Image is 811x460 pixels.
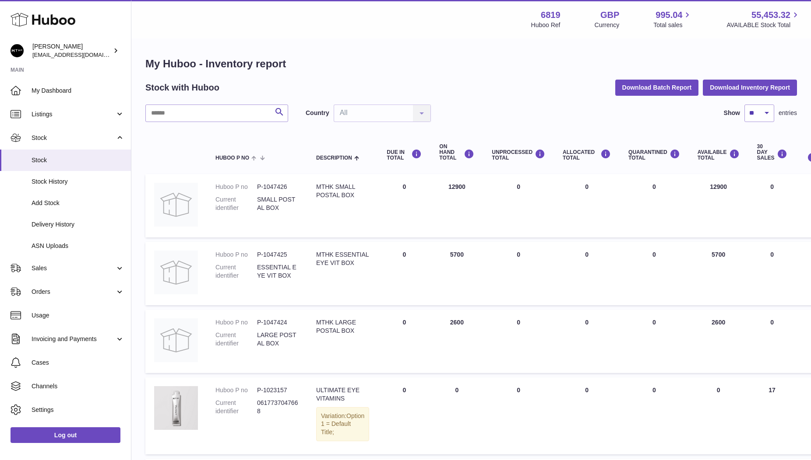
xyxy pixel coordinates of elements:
[32,335,115,343] span: Invoicing and Payments
[492,149,545,161] div: UNPROCESSED Total
[316,183,369,199] div: MTHK SMALL POSTAL BOX
[652,251,656,258] span: 0
[257,399,299,415] dd: 0617737047668
[615,80,699,95] button: Download Batch Report
[257,251,299,259] dd: P-1047425
[11,44,24,57] img: amar@mthk.com
[430,377,483,454] td: 0
[154,183,198,227] img: product image
[316,251,369,267] div: MTHK ESSENTIAL EYE VIT BOX
[483,174,554,237] td: 0
[154,251,198,294] img: product image
[215,195,257,212] dt: Current identifier
[145,82,219,94] h2: Stock with Huboo
[554,310,620,373] td: 0
[32,87,124,95] span: My Dashboard
[726,21,800,29] span: AVAILABLE Stock Total
[726,9,800,29] a: 55,453.32 AVAILABLE Stock Total
[215,183,257,191] dt: Huboo P no
[378,242,430,305] td: 0
[215,263,257,280] dt: Current identifier
[257,263,299,280] dd: ESSENTIAL EYE VIT BOX
[257,183,299,191] dd: P-1047426
[316,407,369,442] div: Variation:
[32,51,129,58] span: [EMAIL_ADDRESS][DOMAIN_NAME]
[724,109,740,117] label: Show
[32,382,124,390] span: Channels
[378,174,430,237] td: 0
[215,386,257,394] dt: Huboo P no
[316,155,352,161] span: Description
[656,9,682,21] span: 995.04
[554,242,620,305] td: 0
[32,242,124,250] span: ASN Uploads
[378,310,430,373] td: 0
[321,412,364,436] span: Option 1 = Default Title;
[757,144,787,161] div: 30 DAY SALES
[215,331,257,348] dt: Current identifier
[628,149,680,161] div: QUARANTINED Total
[689,242,748,305] td: 5700
[748,174,796,237] td: 0
[652,319,656,326] span: 0
[306,109,329,117] label: Country
[11,427,120,443] a: Log out
[595,21,620,29] div: Currency
[541,9,561,21] strong: 6819
[430,242,483,305] td: 5700
[689,174,748,237] td: 12900
[698,149,740,161] div: AVAILABLE Total
[32,264,115,272] span: Sales
[32,220,124,229] span: Delivery History
[439,144,474,161] div: ON HAND Total
[32,311,124,320] span: Usage
[32,406,124,414] span: Settings
[387,149,422,161] div: DUE IN TOTAL
[483,310,554,373] td: 0
[32,156,124,164] span: Stock
[652,183,656,190] span: 0
[563,149,611,161] div: ALLOCATED Total
[378,377,430,454] td: 0
[316,386,369,403] div: ULTIMATE EYE VITAMINS
[653,9,692,29] a: 995.04 Total sales
[32,288,115,296] span: Orders
[748,377,796,454] td: 17
[779,109,797,117] span: entries
[257,195,299,212] dd: SMALL POSTAL BOX
[154,318,198,362] img: product image
[430,174,483,237] td: 12900
[689,310,748,373] td: 2600
[748,242,796,305] td: 0
[554,174,620,237] td: 0
[257,386,299,394] dd: P-1023157
[215,251,257,259] dt: Huboo P no
[145,57,797,71] h1: My Huboo - Inventory report
[652,387,656,394] span: 0
[32,134,115,142] span: Stock
[653,21,692,29] span: Total sales
[154,386,198,430] img: product image
[215,318,257,327] dt: Huboo P no
[483,242,554,305] td: 0
[554,377,620,454] td: 0
[215,399,257,415] dt: Current identifier
[257,331,299,348] dd: LARGE POSTAL BOX
[600,9,619,21] strong: GBP
[748,310,796,373] td: 0
[215,155,249,161] span: Huboo P no
[32,359,124,367] span: Cases
[531,21,561,29] div: Huboo Ref
[32,110,115,118] span: Listings
[430,310,483,373] td: 2600
[689,377,748,454] td: 0
[32,42,111,59] div: [PERSON_NAME]
[257,318,299,327] dd: P-1047424
[32,199,124,207] span: Add Stock
[751,9,790,21] span: 55,453.32
[703,80,797,95] button: Download Inventory Report
[316,318,369,335] div: MTHK LARGE POSTAL BOX
[483,377,554,454] td: 0
[32,178,124,186] span: Stock History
